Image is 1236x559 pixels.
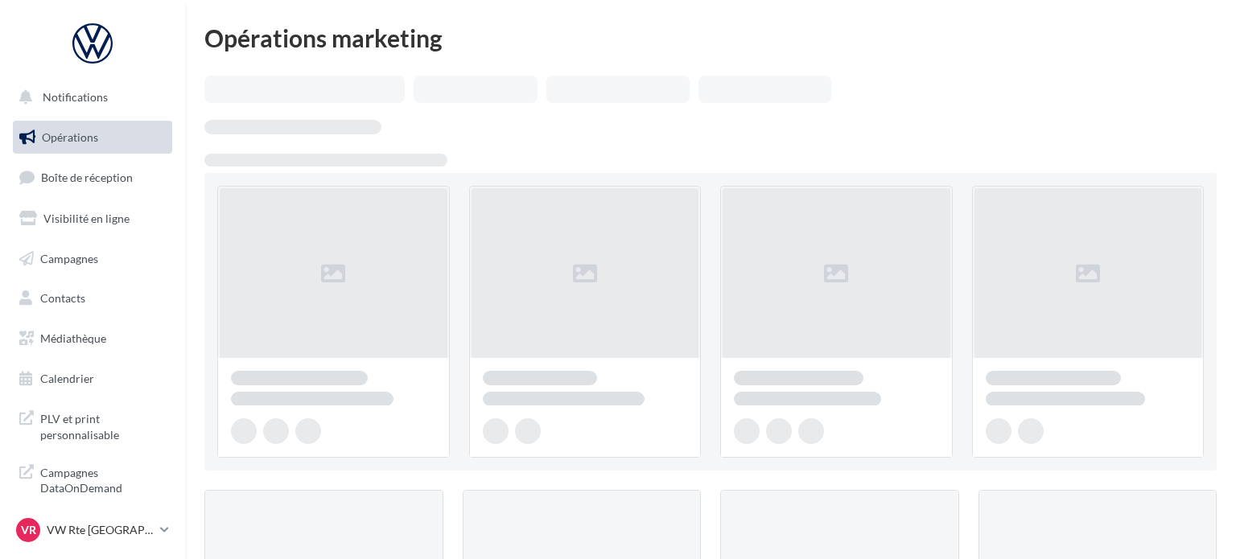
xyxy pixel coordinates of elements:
[10,322,175,356] a: Médiathèque
[40,251,98,265] span: Campagnes
[43,90,108,104] span: Notifications
[204,26,1217,50] div: Opérations marketing
[43,212,130,225] span: Visibilité en ligne
[10,202,175,236] a: Visibilité en ligne
[40,408,166,442] span: PLV et print personnalisable
[10,242,175,276] a: Campagnes
[40,291,85,305] span: Contacts
[10,80,169,114] button: Notifications
[10,401,175,449] a: PLV et print personnalisable
[10,121,175,154] a: Opérations
[42,130,98,144] span: Opérations
[10,362,175,396] a: Calendrier
[40,331,106,345] span: Médiathèque
[13,515,172,545] a: VR VW Rte [GEOGRAPHIC_DATA]
[41,171,133,184] span: Boîte de réception
[40,372,94,385] span: Calendrier
[10,282,175,315] a: Contacts
[40,462,166,496] span: Campagnes DataOnDemand
[10,455,175,503] a: Campagnes DataOnDemand
[10,160,175,195] a: Boîte de réception
[47,522,154,538] p: VW Rte [GEOGRAPHIC_DATA]
[21,522,36,538] span: VR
